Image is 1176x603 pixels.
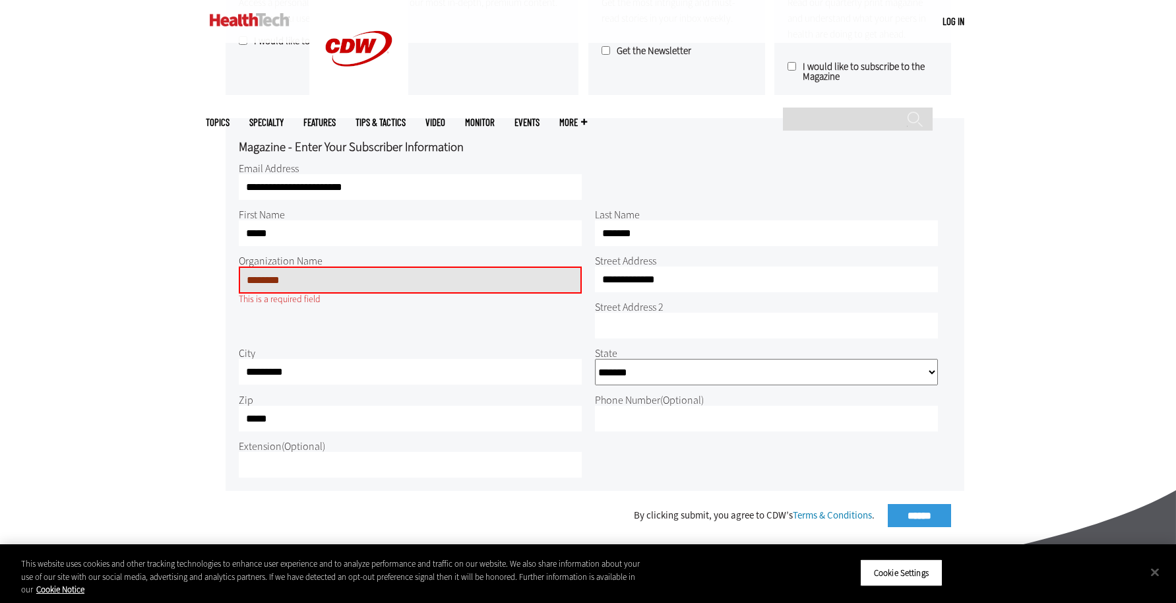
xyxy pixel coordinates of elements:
[595,300,664,314] label: Street Address 2
[239,293,321,305] span: This is a required field
[559,117,587,127] span: More
[249,117,284,127] span: Specialty
[210,13,290,26] img: Home
[943,15,964,27] a: Log in
[595,254,656,268] label: Street Address
[309,87,408,101] a: CDW
[595,393,704,407] label: Phone Number
[303,117,336,127] a: Features
[239,254,323,268] label: Organization Name
[239,393,253,407] label: Zip
[465,117,495,127] a: MonITor
[943,15,964,28] div: User menu
[239,346,255,360] label: City
[425,117,445,127] a: Video
[206,117,230,127] span: Topics
[282,439,325,453] span: (Optional)
[239,439,325,453] label: Extension
[36,584,84,595] a: More information about your privacy
[239,162,299,175] label: Email Address
[660,393,704,407] span: (Optional)
[634,511,875,521] div: By clicking submit, you agree to CDW’s .
[514,117,540,127] a: Events
[595,346,617,360] label: State
[21,557,647,596] div: This website uses cookies and other tracking technologies to enhance user experience and to analy...
[1140,557,1169,587] button: Close
[239,208,285,222] label: First Name
[595,208,640,222] label: Last Name
[860,559,943,587] button: Cookie Settings
[239,141,464,154] h3: Magazine - Enter Your Subscriber Information
[793,509,872,522] a: Terms & Conditions
[356,117,406,127] a: Tips & Tactics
